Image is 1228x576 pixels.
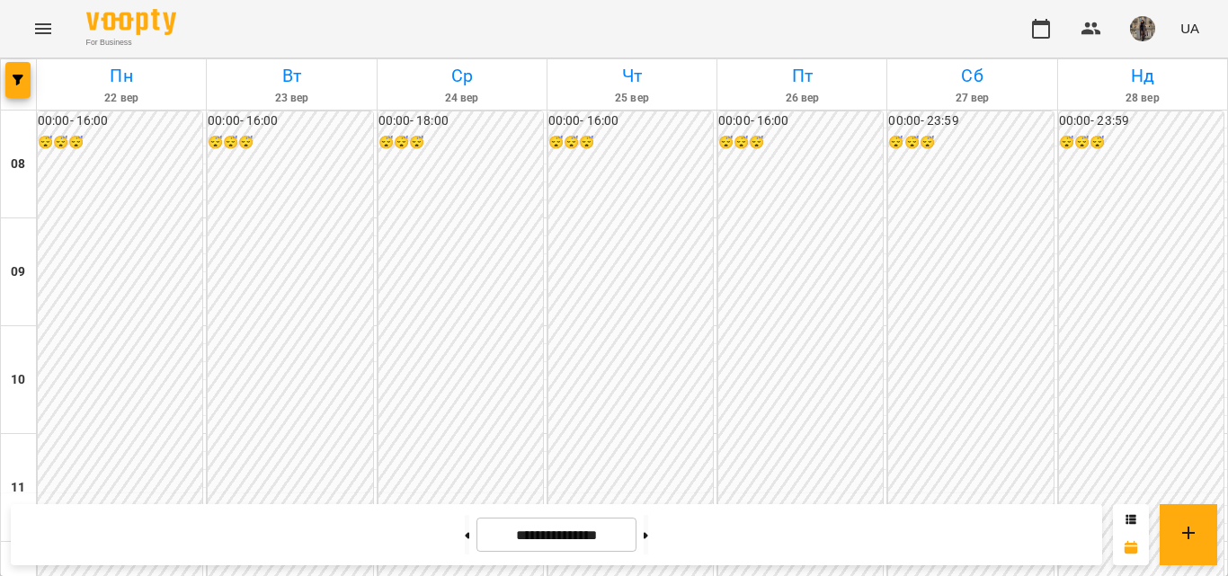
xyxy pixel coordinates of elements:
h6: 😴😴😴 [378,133,543,153]
h6: Нд [1061,62,1224,90]
h6: Пн [40,62,203,90]
h6: Вт [209,62,373,90]
h6: Пт [720,62,884,90]
h6: 09 [11,262,25,282]
img: ce965af79648ee80b991a93de151fe2f.jpg [1130,16,1155,41]
h6: 26 вер [720,90,884,107]
h6: 00:00 - 16:00 [208,111,372,131]
h6: 😴😴😴 [718,133,883,153]
h6: Ср [380,62,544,90]
h6: 23 вер [209,90,373,107]
h6: 😴😴😴 [1059,133,1224,153]
h6: 27 вер [890,90,1054,107]
h6: 11 [11,478,25,498]
img: Voopty Logo [86,9,176,35]
h6: 00:00 - 16:00 [38,111,202,131]
h6: 😴😴😴 [208,133,372,153]
h6: 22 вер [40,90,203,107]
span: For Business [86,37,176,49]
h6: 25 вер [550,90,714,107]
h6: 00:00 - 23:59 [1059,111,1224,131]
button: Menu [22,7,65,50]
button: UA [1173,12,1206,45]
h6: 24 вер [380,90,544,107]
h6: 😴😴😴 [888,133,1053,153]
h6: 😴😴😴 [38,133,202,153]
h6: 08 [11,155,25,174]
h6: 00:00 - 18:00 [378,111,543,131]
h6: Сб [890,62,1054,90]
h6: 28 вер [1061,90,1224,107]
h6: 00:00 - 23:59 [888,111,1053,131]
h6: 😴😴😴 [548,133,713,153]
h6: 00:00 - 16:00 [718,111,883,131]
h6: Чт [550,62,714,90]
h6: 10 [11,370,25,390]
h6: 00:00 - 16:00 [548,111,713,131]
span: UA [1180,19,1199,38]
